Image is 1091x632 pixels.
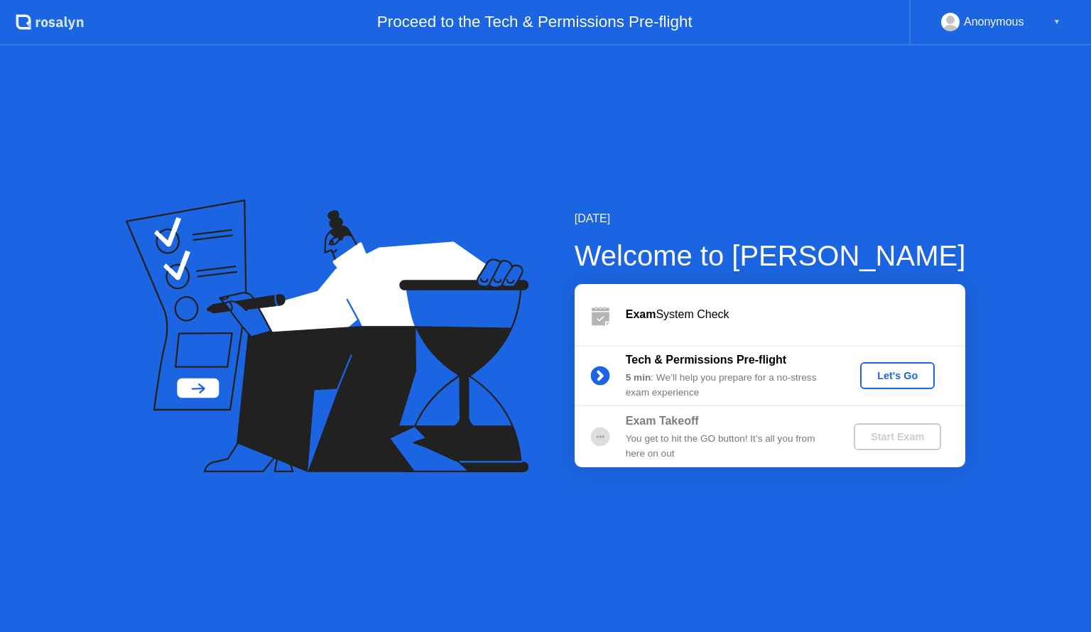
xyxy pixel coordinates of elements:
div: [DATE] [575,210,966,227]
div: You get to hit the GO button! It’s all you from here on out [626,432,830,461]
div: Let's Go [866,370,929,381]
b: 5 min [626,372,651,383]
b: Tech & Permissions Pre-flight [626,354,786,366]
button: Start Exam [854,423,941,450]
div: Welcome to [PERSON_NAME] [575,234,966,277]
div: Anonymous [964,13,1024,31]
div: : We’ll help you prepare for a no-stress exam experience [626,371,830,400]
div: Start Exam [859,431,935,442]
button: Let's Go [860,362,935,389]
b: Exam Takeoff [626,415,699,427]
div: System Check [626,306,965,323]
b: Exam [626,308,656,320]
div: ▼ [1053,13,1060,31]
